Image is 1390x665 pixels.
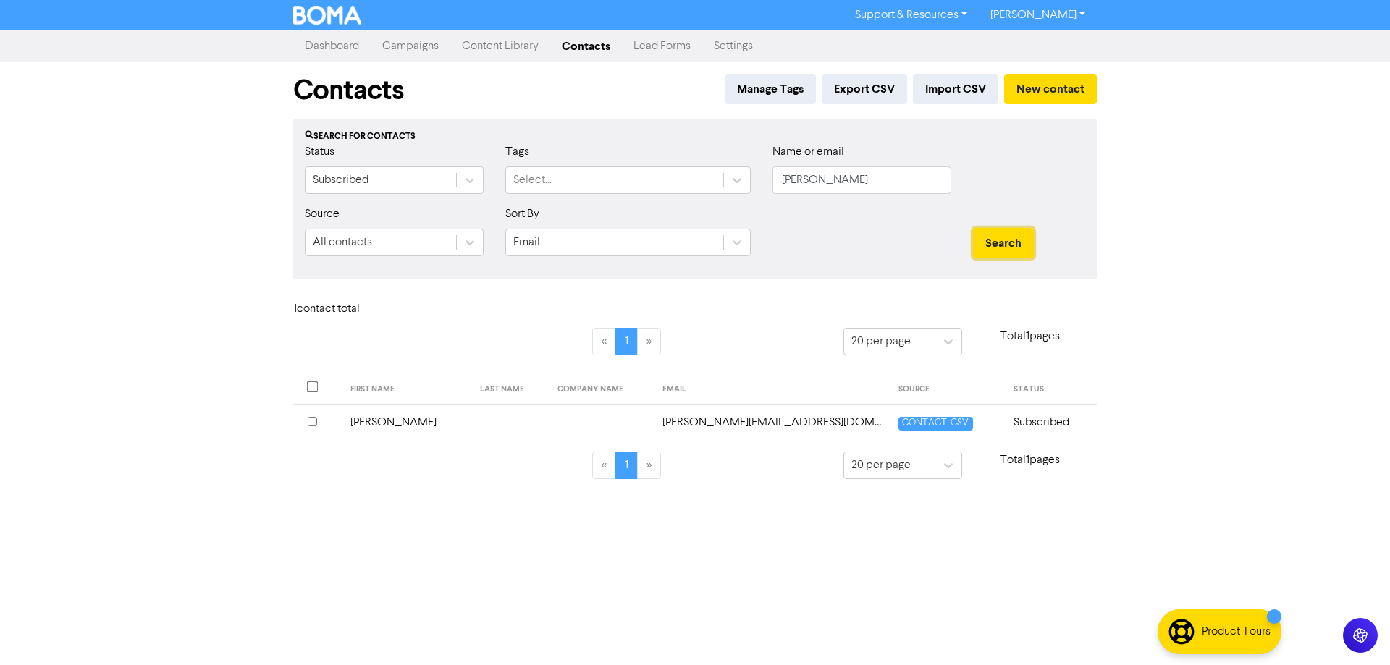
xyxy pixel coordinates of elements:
[962,452,1097,469] p: Total 1 pages
[293,6,361,25] img: BOMA Logo
[615,328,638,355] a: Page 1 is your current page
[305,143,334,161] label: Status
[342,404,472,440] td: [PERSON_NAME]
[1005,373,1097,405] th: STATUS
[549,373,654,405] th: COMPANY NAME
[342,373,472,405] th: FIRST NAME
[979,4,1097,27] a: [PERSON_NAME]
[898,417,972,431] span: CONTACT-CSV
[305,206,340,223] label: Source
[1004,74,1097,104] button: New contact
[890,373,1005,405] th: SOURCE
[513,171,552,189] div: Select...
[305,130,1085,143] div: Search for contacts
[313,171,368,189] div: Subscribed
[962,328,1097,345] p: Total 1 pages
[725,74,816,104] button: Manage Tags
[851,333,911,350] div: 20 per page
[293,32,371,61] a: Dashboard
[505,143,529,161] label: Tags
[851,457,911,474] div: 20 per page
[654,373,890,405] th: EMAIL
[513,234,540,251] div: Email
[371,32,450,61] a: Campaigns
[822,74,907,104] button: Export CSV
[973,228,1034,258] button: Search
[913,74,998,104] button: Import CSV
[615,452,638,479] a: Page 1 is your current page
[843,4,979,27] a: Support & Resources
[471,373,549,405] th: LAST NAME
[1005,404,1097,440] td: Subscribed
[505,206,539,223] label: Sort By
[772,143,844,161] label: Name or email
[702,32,764,61] a: Settings
[450,32,550,61] a: Content Library
[1318,596,1390,665] iframe: Chat Widget
[293,74,404,107] h1: Contacts
[550,32,622,61] a: Contacts
[622,32,702,61] a: Lead Forms
[293,302,409,316] h6: 1 contact total
[313,234,372,251] div: All contacts
[654,404,890,440] td: arlene@tiaho.org.nz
